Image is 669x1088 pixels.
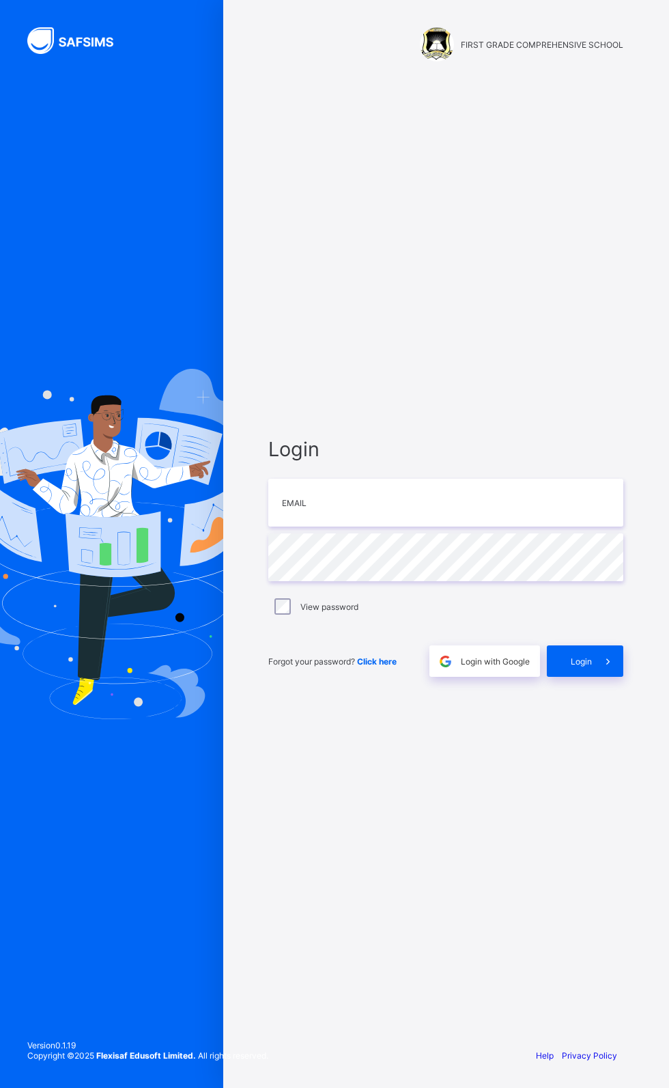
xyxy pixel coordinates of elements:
[461,656,530,667] span: Login with Google
[96,1050,196,1061] strong: Flexisaf Edusoft Limited.
[27,1050,268,1061] span: Copyright © 2025 All rights reserved.
[27,1040,268,1050] span: Version 0.1.19
[438,654,453,669] img: google.396cfc9801f0270233282035f929180a.svg
[268,437,623,461] span: Login
[536,1050,554,1061] a: Help
[571,656,592,667] span: Login
[461,40,623,50] span: FIRST GRADE COMPREHENSIVE SCHOOL
[27,27,130,54] img: SAFSIMS Logo
[300,602,358,612] label: View password
[268,656,397,667] span: Forgot your password?
[357,656,397,667] a: Click here
[562,1050,617,1061] a: Privacy Policy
